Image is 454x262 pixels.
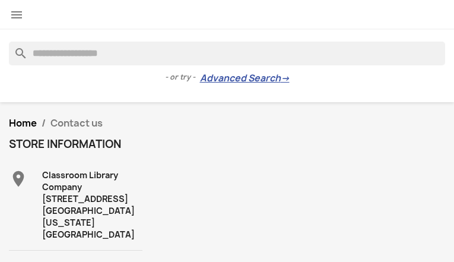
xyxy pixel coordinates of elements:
span: Contact us [50,116,103,130]
a: Home [9,116,37,130]
h4: Store information [9,138,142,150]
i: search [9,42,23,56]
div: Classroom Library Company [STREET_ADDRESS] [GEOGRAPHIC_DATA][US_STATE] [GEOGRAPHIC_DATA] [42,169,142,241]
a: Advanced Search→ [200,72,290,84]
i:  [9,169,28,188]
span: - or try - [165,71,200,83]
input: Search [9,42,445,65]
span: → [281,72,290,84]
i:  [9,8,24,22]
